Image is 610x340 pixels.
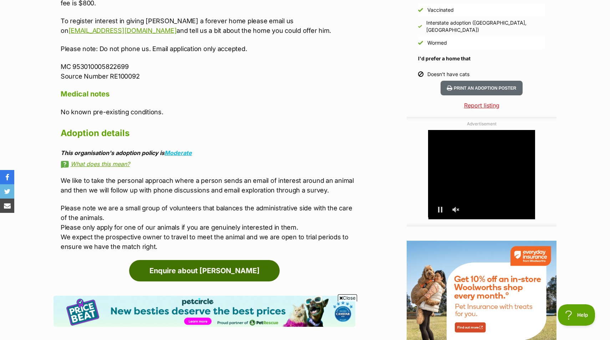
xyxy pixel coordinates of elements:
a: Report listing [407,101,556,110]
img: Yes [418,25,422,29]
h4: I'd prefer a home that [418,55,545,62]
img: Yes [418,7,423,12]
a: [EMAIL_ADDRESS][DOMAIN_NAME] [68,27,177,34]
div: Interstate adoption ([GEOGRAPHIC_DATA], [GEOGRAPHIC_DATA]) [426,19,545,34]
div: This organisation's adoption policy is [61,150,355,156]
h4: Medical notes [61,89,355,99]
a: Moderate [164,149,192,156]
button: Print an adoption poster [441,81,523,95]
p: No known pre-existing conditions. [61,107,355,117]
span: Close [338,294,357,301]
p: We like to take the personal approach where a person sends an email of interest around an animal ... [61,176,355,195]
div: Vaccinated [427,6,454,14]
iframe: Advertisement [428,130,535,219]
div: Doesn't have cats [427,71,469,78]
img: Yes [418,40,423,45]
p: Please note: Do not phone us. Email application only accepted. [61,44,355,54]
div: Advertisement [407,117,556,226]
p: MC 953010005822699 Source Number RE100092 [61,62,355,81]
a: Enquire about [PERSON_NAME] [129,260,280,281]
h2: Adoption details [61,125,355,141]
a: What does this mean? [61,161,355,167]
img: Pet Circle promo banner [54,296,355,327]
p: To register interest in giving [PERSON_NAME] a forever home please email us on and tell us a bit ... [61,16,355,35]
iframe: Help Scout Beacon - Open [558,304,596,326]
p: Please note we are a small group of volunteers that balances the administrative side with the car... [61,203,355,251]
div: Wormed [427,39,447,46]
iframe: Advertisement [175,304,435,336]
